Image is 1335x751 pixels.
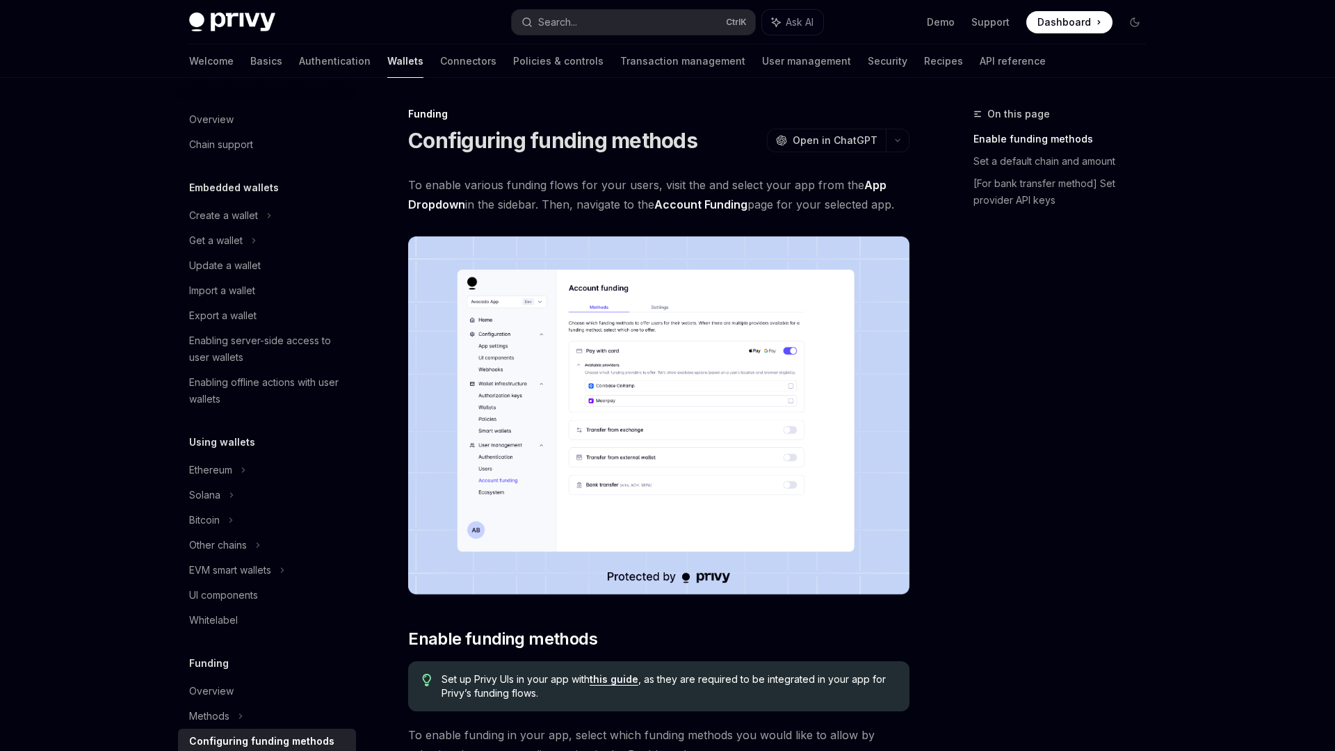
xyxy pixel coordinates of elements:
div: Enabling server-side access to user wallets [189,332,348,366]
a: Welcome [189,45,234,78]
a: Authentication [299,45,371,78]
img: dark logo [189,13,275,32]
a: Update a wallet [178,253,356,278]
a: API reference [980,45,1046,78]
span: To enable various funding flows for your users, visit the and select your app from the in the sid... [408,175,909,214]
span: Ask AI [786,15,814,29]
span: Enable funding methods [408,628,597,650]
a: this guide [590,673,638,686]
a: Policies & controls [513,45,604,78]
div: Update a wallet [189,257,261,274]
a: Basics [250,45,282,78]
div: Enabling offline actions with user wallets [189,374,348,407]
a: Recipes [924,45,963,78]
div: Overview [189,683,234,700]
span: Dashboard [1037,15,1091,29]
div: Get a wallet [189,232,243,249]
div: Ethereum [189,462,232,478]
a: Support [971,15,1010,29]
a: Export a wallet [178,303,356,328]
h5: Using wallets [189,434,255,451]
a: [For bank transfer method] Set provider API keys [973,172,1157,211]
a: Overview [178,679,356,704]
div: Search... [538,14,577,31]
svg: Tip [422,674,432,686]
div: Chain support [189,136,253,153]
a: UI components [178,583,356,608]
a: Transaction management [620,45,745,78]
h5: Funding [189,655,229,672]
div: Methods [189,708,229,725]
div: Create a wallet [189,207,258,224]
div: Bitcoin [189,512,220,528]
a: Overview [178,107,356,132]
div: Configuring funding methods [189,733,334,750]
a: Import a wallet [178,278,356,303]
a: Chain support [178,132,356,157]
button: Ask AI [762,10,823,35]
div: Export a wallet [189,307,257,324]
div: Import a wallet [189,282,255,299]
h5: Embedded wallets [189,179,279,196]
h1: Configuring funding methods [408,128,697,153]
a: Account Funding [654,197,747,212]
a: Enabling server-side access to user wallets [178,328,356,370]
a: Security [868,45,907,78]
div: Funding [408,107,909,121]
a: Connectors [440,45,496,78]
a: Enable funding methods [973,128,1157,150]
a: Whitelabel [178,608,356,633]
a: Demo [927,15,955,29]
a: Set a default chain and amount [973,150,1157,172]
a: Wallets [387,45,423,78]
span: Ctrl K [726,17,747,28]
a: Dashboard [1026,11,1112,33]
button: Open in ChatGPT [767,129,886,152]
a: User management [762,45,851,78]
a: Enabling offline actions with user wallets [178,370,356,412]
img: Fundingupdate PNG [408,236,909,595]
div: Overview [189,111,234,128]
div: Solana [189,487,220,503]
button: Toggle dark mode [1124,11,1146,33]
div: Whitelabel [189,612,238,629]
div: Other chains [189,537,247,554]
span: Open in ChatGPT [793,134,877,147]
div: EVM smart wallets [189,562,271,579]
button: Search...CtrlK [512,10,755,35]
span: On this page [987,106,1050,122]
div: UI components [189,587,258,604]
span: Set up Privy UIs in your app with , as they are required to be integrated in your app for Privy’s... [442,672,896,700]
